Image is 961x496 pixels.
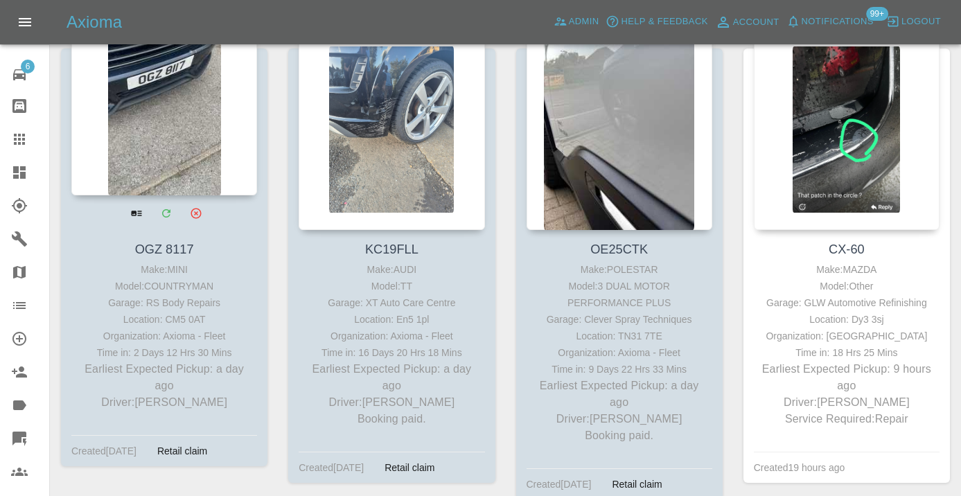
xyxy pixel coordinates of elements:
[75,294,254,311] div: Garage: RS Body Repairs
[302,294,481,311] div: Garage: XT Auto Care Centre
[757,394,936,411] p: Driver: [PERSON_NAME]
[135,242,194,256] a: OGZ 8117
[21,60,35,73] span: 6
[75,311,254,328] div: Location: CM5 0AT
[302,278,481,294] div: Model: TT
[757,344,936,361] div: Time in: 18 Hrs 25 Mins
[365,242,418,256] a: KC19FLL
[530,361,709,378] div: Time in: 9 Days 22 Hrs 33 Mins
[71,443,136,459] div: Created [DATE]
[75,261,254,278] div: Make: MINI
[621,14,707,30] span: Help & Feedback
[712,11,783,33] a: Account
[601,476,672,493] div: Retail claim
[530,261,709,278] div: Make: POLESTAR
[75,328,254,344] div: Organization: Axioma - Fleet
[757,278,936,294] div: Model: Other
[757,328,936,344] div: Organization: [GEOGRAPHIC_DATA]
[302,328,481,344] div: Organization: Axioma - Fleet
[530,378,709,411] p: Earliest Expected Pickup: a day ago
[866,7,888,21] span: 99+
[901,14,941,30] span: Logout
[602,11,711,33] button: Help & Feedback
[550,11,603,33] a: Admin
[757,361,936,394] p: Earliest Expected Pickup: 9 hours ago
[374,459,445,476] div: Retail claim
[530,427,709,444] p: Booking paid.
[530,411,709,427] p: Driver: [PERSON_NAME]
[67,11,122,33] h5: Axioma
[783,11,877,33] button: Notifications
[302,411,481,427] p: Booking paid.
[302,344,481,361] div: Time in: 16 Days 20 Hrs 18 Mins
[527,476,592,493] div: Created [DATE]
[122,199,150,227] a: View
[530,311,709,328] div: Garage: Clever Spray Techniques
[757,311,936,328] div: Location: Dy3 3sj
[733,15,779,30] span: Account
[530,278,709,311] div: Model: 3 DUAL MOTOR PERFORMANCE PLUS
[302,311,481,328] div: Location: En5 1pl
[530,344,709,361] div: Organization: Axioma - Fleet
[754,459,845,476] div: Created 19 hours ago
[757,294,936,311] div: Garage: GLW Automotive Refinishing
[152,199,180,227] a: Modify
[147,443,218,459] div: Retail claim
[75,394,254,411] p: Driver: [PERSON_NAME]
[8,6,42,39] button: Open drawer
[302,361,481,394] p: Earliest Expected Pickup: a day ago
[75,344,254,361] div: Time in: 2 Days 12 Hrs 30 Mins
[883,11,944,33] button: Logout
[75,361,254,394] p: Earliest Expected Pickup: a day ago
[530,328,709,344] div: Location: TN31 7TE
[182,199,210,227] button: Archive
[569,14,599,30] span: Admin
[757,411,936,427] p: Service Required: Repair
[590,242,648,256] a: OE25CTK
[757,261,936,278] div: Make: MAZDA
[302,261,481,278] div: Make: AUDI
[802,14,874,30] span: Notifications
[75,278,254,294] div: Model: COUNTRYMAN
[299,459,364,476] div: Created [DATE]
[829,242,865,256] a: CX-60
[302,394,481,411] p: Driver: [PERSON_NAME]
